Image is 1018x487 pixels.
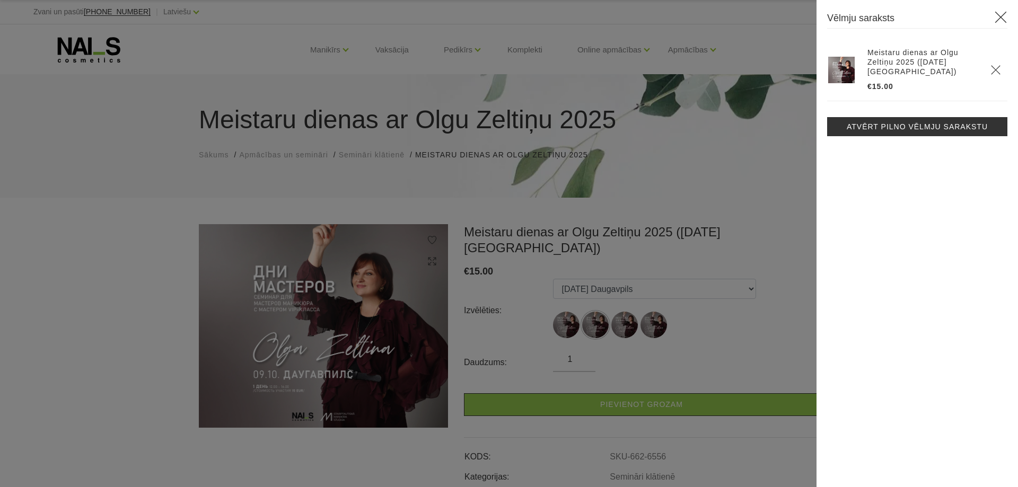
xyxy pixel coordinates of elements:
a: Meistaru dienas ar Olgu Zeltiņu 2025 ([DATE] [GEOGRAPHIC_DATA]) [867,48,978,76]
img: <p data-end="204" data-start="108">✨ <strong data-end="150" data-start="110">Meistaru dienas ar O... [828,57,855,83]
a: Delete [990,65,1001,75]
span: €15.00 [867,82,893,91]
a: Atvērt pilno vēlmju sarakstu [827,117,1007,136]
h3: Vēlmju saraksts [827,11,1007,29]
